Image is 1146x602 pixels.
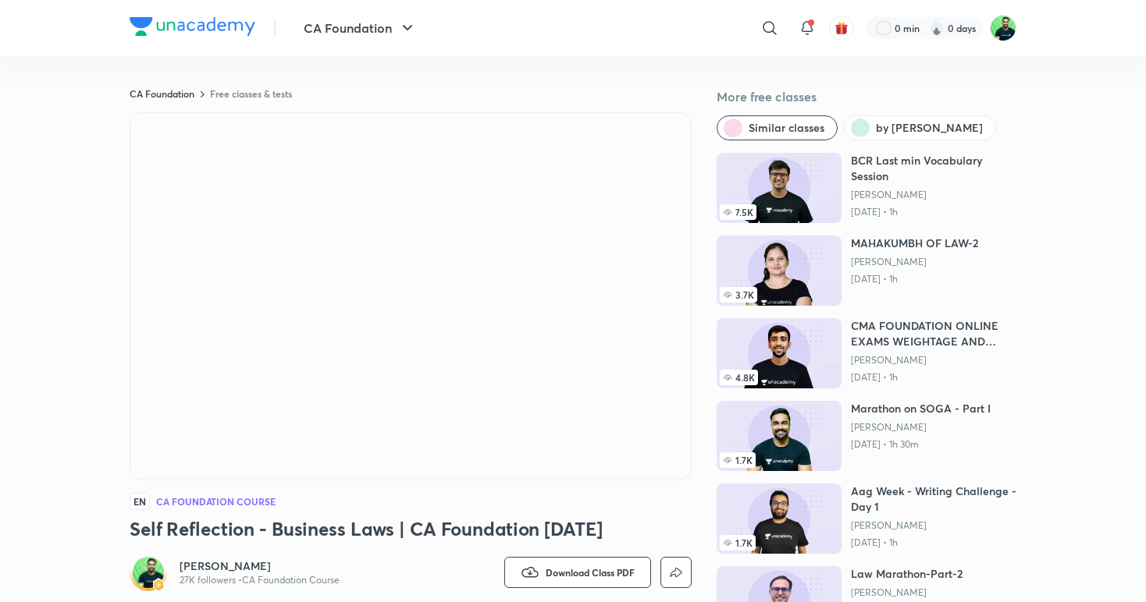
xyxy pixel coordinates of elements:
h6: Law Marathon-Part-2 [851,566,963,582]
button: CA Foundation [294,12,426,44]
p: [DATE] • 1h [851,536,1016,549]
button: Similar classes [717,115,838,140]
span: Download Class PDF [546,566,635,579]
img: Company Logo [130,17,255,36]
h6: MAHAKUMBH OF LAW-2 [851,235,978,251]
span: Similar classes [749,120,824,136]
p: 27K followers • CA Foundation Course [180,574,340,586]
p: [DATE] • 1h [851,206,1016,218]
a: [PERSON_NAME] [851,586,963,599]
span: 3.7K [720,287,757,303]
span: 1.7K [720,535,756,551]
button: by Shantam Gupta [844,115,996,140]
span: 4.8K [720,370,758,385]
p: [DATE] • 1h [851,273,978,285]
a: [PERSON_NAME] [851,421,991,434]
h5: More free classes [717,87,1016,106]
span: 1.7K [720,452,756,468]
p: [DATE] • 1h [851,371,1016,384]
button: Download Class PDF [504,557,651,588]
a: [PERSON_NAME] [180,558,340,574]
a: Free classes & tests [210,87,292,100]
h4: CA Foundation Course [156,497,276,506]
img: badge [153,579,164,590]
a: CA Foundation [130,87,194,100]
img: avatar [835,21,849,35]
iframe: Class [130,113,691,480]
span: by Shantam Gupta [876,120,983,136]
h6: BCR Last min Vocabulary Session [851,153,1016,184]
img: streak [929,20,945,36]
h3: Self Reflection - Business Laws | CA Foundation [DATE] [130,516,692,541]
img: Shantam Gupta [990,15,1016,41]
a: [PERSON_NAME] [851,189,1016,201]
a: Avatarbadge [130,554,167,591]
a: [PERSON_NAME] [851,256,978,268]
span: 7.5K [720,204,756,220]
a: [PERSON_NAME] [851,519,1016,532]
img: Avatar [133,557,164,588]
h6: Marathon on SOGA - Part I [851,401,991,416]
button: avatar [829,16,854,41]
p: [DATE] • 1h 30m [851,438,991,451]
h6: CMA FOUNDATION ONLINE EXAMS WEIGHTAGE AND PATTERN [851,318,1016,349]
span: EN [130,493,150,510]
a: [PERSON_NAME] [851,354,1016,367]
a: Company Logo [130,17,255,40]
h6: Aag Week - Writing Challenge - Day 1 [851,483,1016,515]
